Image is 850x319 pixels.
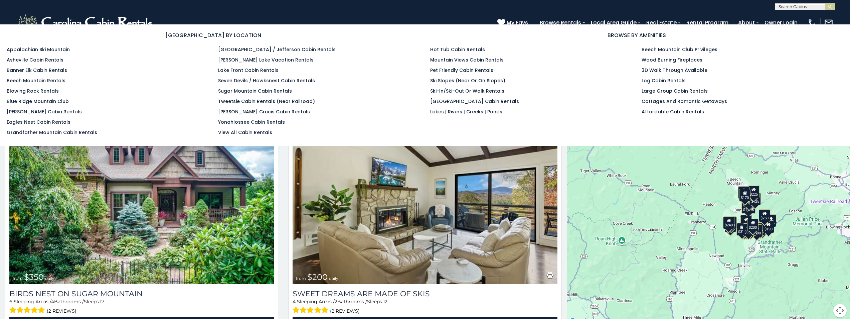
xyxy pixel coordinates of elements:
[7,108,82,115] a: [PERSON_NAME] Cabin Rentals
[335,299,337,305] span: 2
[51,299,54,305] span: 4
[7,67,67,74] a: Banner Elk Cabin Rentals
[536,17,584,28] a: Browse Rentals
[293,107,557,284] img: Sweet Dreams Are Made Of Skis
[430,57,504,63] a: Mountain Views Cabin Rentals
[507,18,528,27] span: My Favs
[430,108,502,115] a: Lakes | Rivers | Creeks | Ponds
[759,209,770,222] div: $250
[218,108,310,115] a: [PERSON_NAME] Crucis Cabin Rentals
[307,272,328,282] span: $200
[642,88,708,94] a: Large Group Cabin Rentals
[642,77,686,84] a: Log Cabin Rentals
[293,299,296,305] span: 4
[642,67,707,74] a: 3D Walk Through Available
[47,307,76,315] span: (2 reviews)
[218,77,315,84] a: Seven Devils / Hawksnest Cabin Rentals
[218,129,272,136] a: View All Cabin Rentals
[383,299,387,305] span: 12
[218,67,279,74] a: Lake Front Cabin Rentals
[17,13,155,33] img: White-1-2.png
[329,276,338,281] span: daily
[7,129,97,136] a: Grandfather Mountain Cabin Rentals
[7,46,70,53] a: Appalachian Ski Mountain
[9,107,274,284] a: Birds Nest On Sugar Mountain from $350 daily
[430,77,505,84] a: Ski Slopes (Near or On Slopes)
[743,223,754,236] div: $350
[7,119,70,125] a: Eagles Nest Cabin Rentals
[430,31,844,39] h3: BROWSE BY AMENITIES
[587,17,640,28] a: Local Area Guide
[736,223,748,236] div: $375
[7,77,65,84] a: Beech Mountain Rentals
[642,108,704,115] a: Affordable Cabin Rentals
[430,67,493,74] a: Pet Friendly Cabin Rentals
[293,107,557,284] a: Sweet Dreams Are Made Of Skis from $200 daily
[643,17,680,28] a: Real Estate
[738,186,749,199] div: $240
[833,304,847,317] button: Map camera controls
[9,298,274,315] div: Sleeping Areas / Bathrooms / Sleeps:
[9,107,274,284] img: Birds Nest On Sugar Mountain
[761,17,801,28] a: Owner Login
[763,220,774,233] div: $190
[747,219,758,231] div: $200
[749,193,761,205] div: $125
[7,98,69,105] a: Blue Ridge Mountain Club
[824,18,833,27] img: mail-regular-white.png
[330,307,360,315] span: (2 reviews)
[218,46,336,53] a: [GEOGRAPHIC_DATA] / Jefferson Cabin Rentals
[739,189,750,202] div: $170
[754,222,766,235] div: $195
[218,88,292,94] a: Sugar Mountain Cabin Rentals
[642,98,727,105] a: Cottages and Romantic Getaways
[642,46,717,53] a: Beech Mountain Club Privileges
[642,57,702,63] a: Wood Burning Fireplaces
[683,17,732,28] a: Rental Program
[7,88,59,94] a: Blowing Rock Rentals
[13,276,23,281] span: from
[497,18,530,27] a: My Favs
[9,289,274,298] a: Birds Nest On Sugar Mountain
[293,289,557,298] a: Sweet Dreams Are Made Of Skis
[218,57,314,63] a: [PERSON_NAME] Lake Vacation Rentals
[735,17,758,28] a: About
[723,216,734,229] div: $240
[218,119,285,125] a: Yonahlossee Cabin Rentals
[741,201,755,214] div: $1,095
[7,31,420,39] h3: [GEOGRAPHIC_DATA] BY LOCATION
[740,215,751,228] div: $190
[740,216,752,228] div: $300
[296,276,306,281] span: from
[100,299,104,305] span: 17
[9,299,12,305] span: 6
[45,276,54,281] span: daily
[218,98,315,105] a: Tweetsie Cabin Rentals (Near Railroad)
[293,298,557,315] div: Sleeping Areas / Bathrooms / Sleeps:
[808,18,817,27] img: phone-regular-white.png
[24,272,44,282] span: $350
[430,46,485,53] a: Hot Tub Cabin Rentals
[765,214,776,227] div: $155
[748,186,759,198] div: $225
[7,57,63,63] a: Asheville Cabin Rentals
[430,98,519,105] a: [GEOGRAPHIC_DATA] Cabin Rentals
[430,88,504,94] a: Ski-in/Ski-Out or Walk Rentals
